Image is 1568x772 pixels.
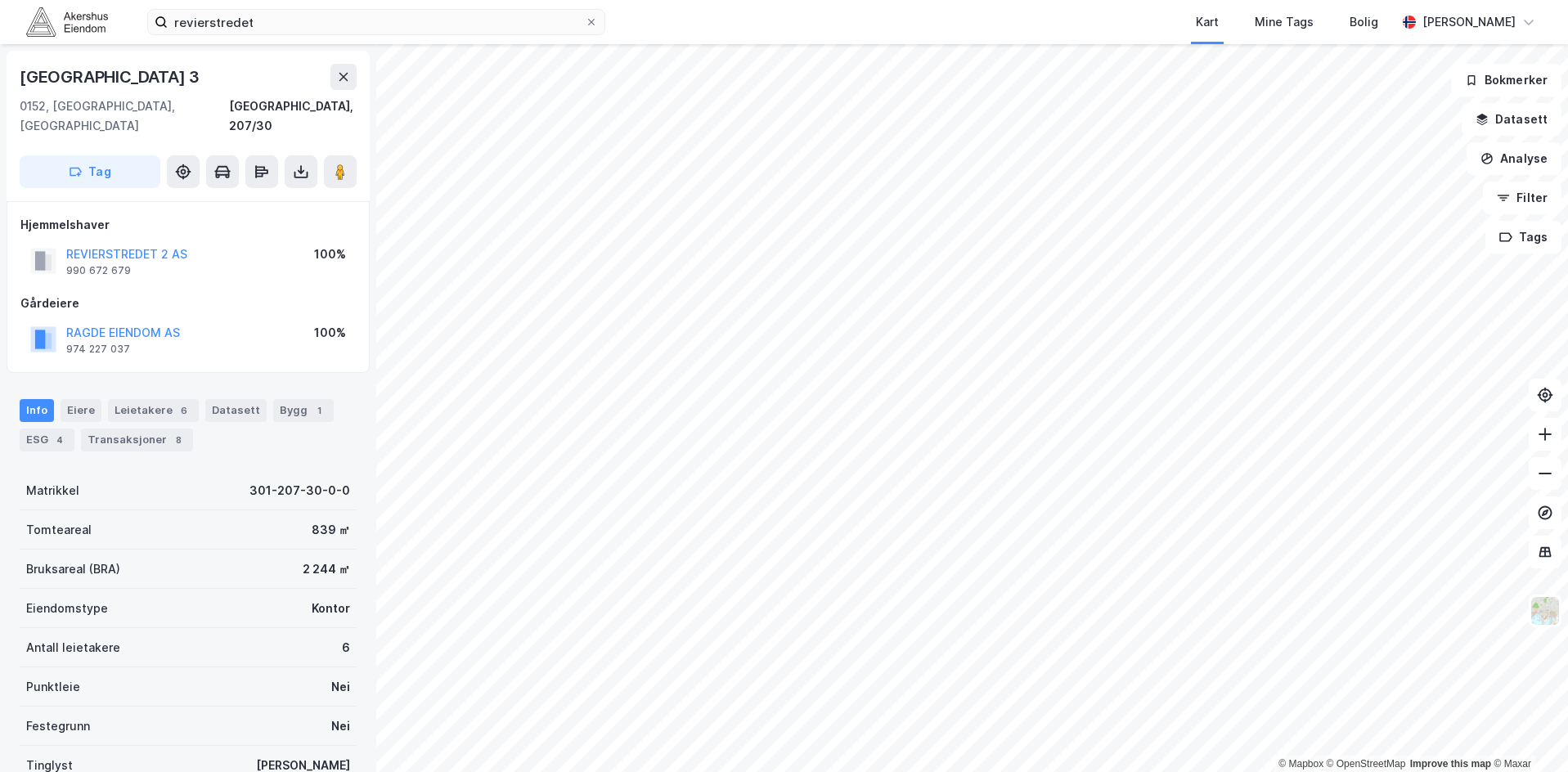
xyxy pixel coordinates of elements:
[66,343,130,356] div: 974 227 037
[273,399,334,422] div: Bygg
[1327,758,1406,770] a: OpenStreetMap
[26,638,120,658] div: Antall leietakere
[1422,12,1516,32] div: [PERSON_NAME]
[176,402,192,419] div: 6
[20,215,356,235] div: Hjemmelshaver
[303,559,350,579] div: 2 244 ㎡
[20,64,203,90] div: [GEOGRAPHIC_DATA] 3
[20,294,356,313] div: Gårdeiere
[26,520,92,540] div: Tomteareal
[26,481,79,500] div: Matrikkel
[26,716,90,736] div: Festegrunn
[20,96,229,136] div: 0152, [GEOGRAPHIC_DATA], [GEOGRAPHIC_DATA]
[1410,758,1491,770] a: Improve this map
[26,677,80,697] div: Punktleie
[52,432,68,448] div: 4
[1486,693,1568,772] div: Kontrollprogram for chat
[314,323,346,343] div: 100%
[108,399,199,422] div: Leietakere
[1483,182,1561,214] button: Filter
[81,429,193,451] div: Transaksjoner
[229,96,357,136] div: [GEOGRAPHIC_DATA], 207/30
[249,481,350,500] div: 301-207-30-0-0
[1530,595,1561,626] img: Z
[1255,12,1314,32] div: Mine Tags
[1467,142,1561,175] button: Analyse
[342,638,350,658] div: 6
[1350,12,1378,32] div: Bolig
[312,599,350,618] div: Kontor
[26,599,108,618] div: Eiendomstype
[26,559,120,579] div: Bruksareal (BRA)
[20,429,74,451] div: ESG
[1486,693,1568,772] iframe: Chat Widget
[1196,12,1219,32] div: Kart
[312,520,350,540] div: 839 ㎡
[1462,103,1561,136] button: Datasett
[1485,221,1561,254] button: Tags
[168,10,585,34] input: Søk på adresse, matrikkel, gårdeiere, leietakere eller personer
[314,245,346,264] div: 100%
[61,399,101,422] div: Eiere
[26,7,108,36] img: akershus-eiendom-logo.9091f326c980b4bce74ccdd9f866810c.svg
[1278,758,1323,770] a: Mapbox
[20,399,54,422] div: Info
[331,677,350,697] div: Nei
[331,716,350,736] div: Nei
[1451,64,1561,96] button: Bokmerker
[66,264,131,277] div: 990 672 679
[205,399,267,422] div: Datasett
[170,432,186,448] div: 8
[20,155,160,188] button: Tag
[311,402,327,419] div: 1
